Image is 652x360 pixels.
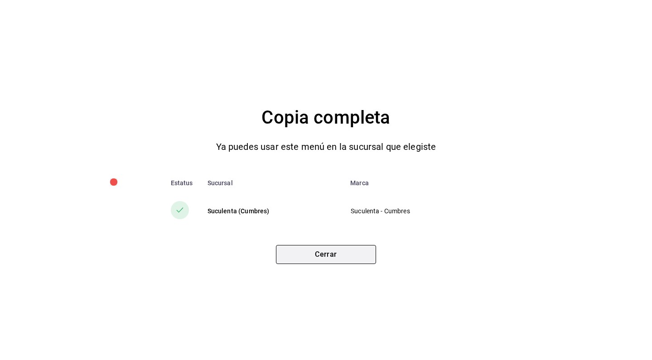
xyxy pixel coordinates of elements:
[208,206,336,216] div: Suculenta (Cumbres)
[261,103,390,132] h4: Copia completa
[216,139,436,154] p: Ya puedes usar este menú en la sucursal que elegiste
[351,206,481,216] p: Suculenta - Cumbres
[156,172,200,194] th: Estatus
[200,172,343,194] th: Sucursal
[343,172,496,194] th: Marca
[276,245,376,264] button: Cerrar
